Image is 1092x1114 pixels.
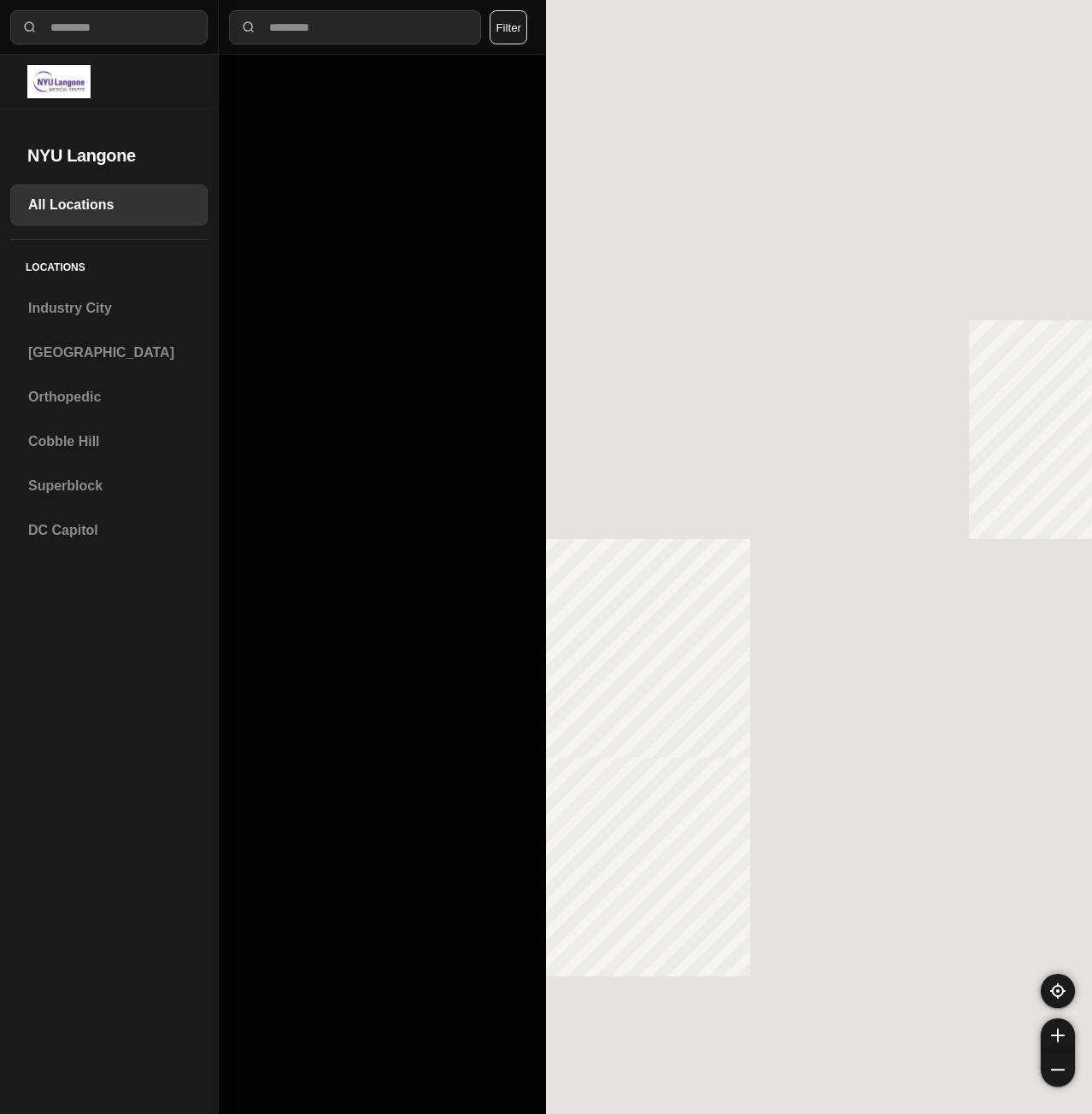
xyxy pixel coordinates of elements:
[10,466,208,507] a: Superblock
[27,65,91,98] img: logo
[27,144,191,167] h2: NYU Langone
[1051,1063,1065,1076] img: zoom-out
[10,185,208,226] a: All Locations
[10,377,208,418] a: Orthopedic
[28,476,190,496] h3: Superblock
[10,240,208,288] h5: Locations
[1050,983,1066,999] img: recenter
[28,520,190,541] h3: DC Capitol
[28,387,190,407] h3: Orthopedic
[21,19,38,36] img: search
[1041,1052,1075,1087] button: zoom-out
[240,19,257,36] img: search
[28,343,190,363] h3: [GEOGRAPHIC_DATA]
[1041,974,1075,1008] button: recenter
[10,510,208,551] a: DC Capitol
[10,332,208,373] a: [GEOGRAPHIC_DATA]
[10,421,208,462] a: Cobble Hill
[1041,1018,1075,1052] button: zoom-in
[28,431,190,452] h3: Cobble Hill
[28,298,190,319] h3: Industry City
[28,195,190,215] h3: All Locations
[1051,1029,1065,1042] img: zoom-in
[490,10,527,44] button: Filter
[10,288,208,329] a: Industry City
